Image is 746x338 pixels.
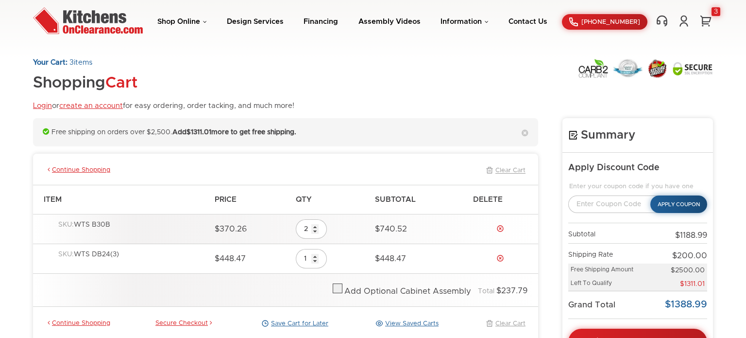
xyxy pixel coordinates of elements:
span: $1311.01 [186,129,211,136]
h5: Apply Discount Code [568,162,707,174]
th: Price [210,185,291,214]
a: Delete [496,225,504,232]
a: Secure Checkout [155,320,214,328]
th: Item [33,185,210,214]
a: Clear Cart [484,166,526,175]
th: Subtotal [370,185,468,214]
span: $200.00 [672,252,707,260]
a: Shop Online [157,18,207,25]
img: Secure SSL Encyption [672,61,713,76]
span: $237.79 [496,287,527,295]
a: View Saved Carts [373,320,439,328]
a: Continue Shopping [46,166,110,175]
input: Enter Coupon Code [568,196,665,213]
strong: Your Cart: [33,59,68,66]
img: Lowest Price Guarantee [613,59,643,78]
td: Free Shipping Amount [568,264,652,277]
div: Free shipping on orders over $2,500. [33,118,538,147]
span: Cart [105,75,137,91]
a: Continue Shopping [46,320,110,328]
td: Shipping Rate [568,244,652,264]
p: items [33,58,294,68]
th: Qty [291,185,370,214]
td: Grand Total [568,291,652,319]
button: Apply Coupon [650,196,707,213]
img: Secure Order [647,59,668,78]
legend: Enter your coupon code if you have one [568,183,707,191]
div: WTS DB24(3) [58,250,205,267]
a: Contact Us [509,18,547,25]
span: $448.47 [215,255,246,263]
img: Kitchens On Clearance [33,7,143,34]
a: Information [441,18,489,25]
h4: Summary [568,128,707,142]
img: Carb2 Compliant [578,58,609,78]
a: Clear Cart [484,320,526,328]
span: $1388.99 [665,300,707,309]
th: Delete [468,185,538,214]
td: Left To Qualify [568,277,652,291]
div: 3 [712,7,720,16]
a: Delete [496,254,504,262]
div: Add Optional Cabinet Assembly [344,286,471,297]
span: $2500.00 [671,267,705,274]
a: Financing [304,18,338,25]
span: 3 [69,59,74,66]
span: $370.26 [215,225,247,233]
a: Assembly Videos [358,18,421,25]
span: $1311.01 [680,281,705,287]
a: 3 [698,15,713,27]
span: $1188.99 [675,231,707,239]
h1: Shopping [33,75,294,92]
p: or for easy ordering, order tacking, and much more! [33,102,294,111]
span: [PHONE_NUMBER] [581,19,640,25]
span: Total [478,288,494,295]
div: WTS B30B [58,221,205,238]
td: Subtotal [568,223,652,244]
span: SKU: [58,251,74,258]
a: Design Services [227,18,284,25]
a: Save Cart for Later [259,320,328,328]
a: create an account [59,102,123,109]
span: $740.52 [375,225,407,233]
span: SKU: [58,221,74,228]
a: [PHONE_NUMBER] [562,14,647,30]
span: $448.47 [375,255,406,263]
strong: Add more to get free shipping. [172,129,296,136]
a: Login [33,102,52,109]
